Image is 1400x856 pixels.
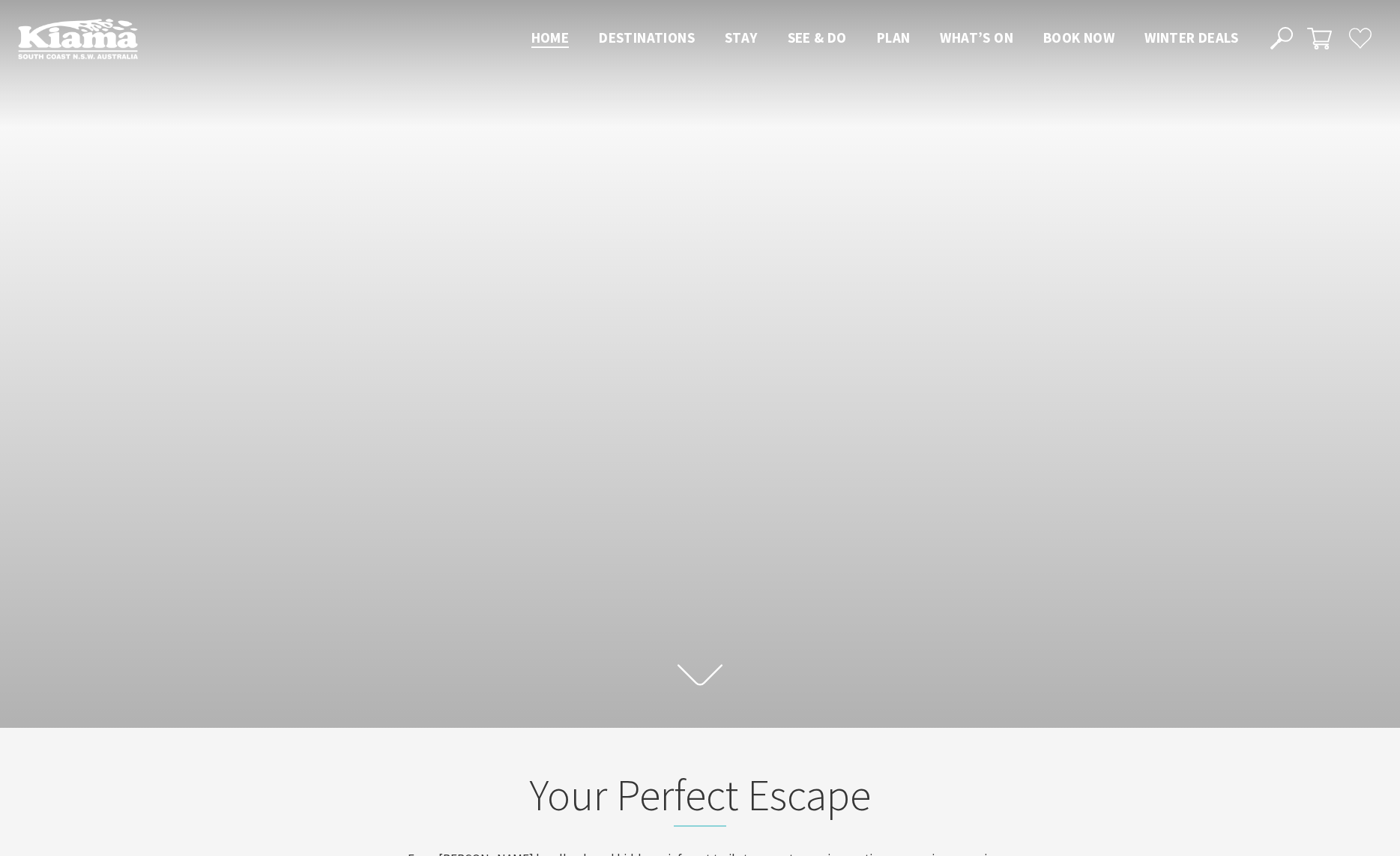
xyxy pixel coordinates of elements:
[1141,798,1375,828] a: EXPLORE WINTER DEALS
[725,28,758,46] span: Stay
[1144,28,1238,46] span: Winter Deals
[1177,798,1338,828] div: EXPLORE WINTER DEALS
[531,28,570,46] span: Home
[516,26,1253,51] nav: Main Menu
[1043,28,1114,46] span: Book now
[599,28,695,46] span: Destinations
[1149,633,1315,769] div: Unlock exclusive winter offers
[940,28,1013,46] span: What’s On
[406,769,994,828] h2: Your Perfect Escape
[18,18,138,59] img: Kiama Logo
[788,28,847,46] span: See & Do
[877,28,911,46] span: Plan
